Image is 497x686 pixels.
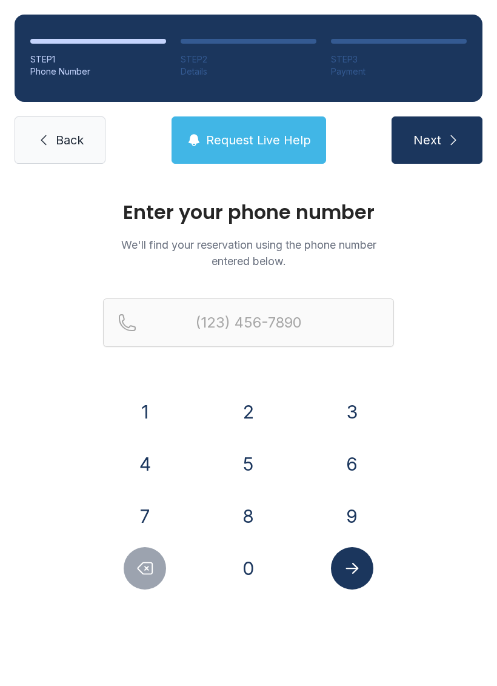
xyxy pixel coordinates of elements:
[227,495,270,537] button: 8
[331,495,373,537] button: 9
[181,66,316,78] div: Details
[124,495,166,537] button: 7
[331,66,467,78] div: Payment
[227,547,270,590] button: 0
[331,53,467,66] div: STEP 3
[331,443,373,485] button: 6
[331,391,373,433] button: 3
[30,66,166,78] div: Phone Number
[103,203,394,222] h1: Enter your phone number
[103,237,394,269] p: We'll find your reservation using the phone number entered below.
[30,53,166,66] div: STEP 1
[124,547,166,590] button: Delete number
[413,132,441,149] span: Next
[56,132,84,149] span: Back
[227,391,270,433] button: 2
[206,132,311,149] span: Request Live Help
[227,443,270,485] button: 5
[124,391,166,433] button: 1
[181,53,316,66] div: STEP 2
[124,443,166,485] button: 4
[331,547,373,590] button: Submit lookup form
[103,298,394,347] input: Reservation phone number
